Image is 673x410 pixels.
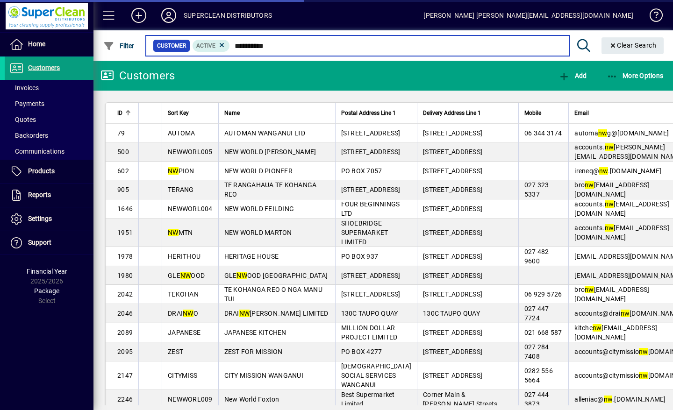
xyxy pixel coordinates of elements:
div: Name [224,108,329,118]
span: [STREET_ADDRESS] [423,148,482,156]
span: [STREET_ADDRESS] [423,229,482,236]
span: Customer [157,41,186,50]
span: [STREET_ADDRESS] [341,129,401,137]
button: Add [124,7,154,24]
span: 130C TAUPO QUAY [341,310,398,317]
span: Mobile [524,108,541,118]
span: 2246 [117,396,133,403]
span: PO BOX 7057 [341,167,382,175]
span: 1978 [117,253,133,260]
span: CITY MISSION WANGANUI [224,372,303,379]
a: Backorders [5,127,93,143]
mat-chip: Activation Status: Active [193,40,230,52]
span: ZEST [168,348,183,355]
span: Active [196,42,215,49]
span: [STREET_ADDRESS] [423,129,482,137]
span: Customers [28,64,60,71]
span: DRAI [PERSON_NAME] LIMITED [224,310,329,317]
em: nw [593,324,602,332]
span: PO BOX 937 [341,253,379,260]
span: NEW WORLD FEILDING [224,205,294,212]
span: TE RANGAHAUA TE KOHANGA REO [224,181,317,198]
span: MTN [168,229,193,236]
span: TERANG [168,186,194,193]
em: NW [236,272,247,279]
span: [STREET_ADDRESS] [423,253,482,260]
span: 905 [117,186,129,193]
span: Add [558,72,587,79]
button: Clear [601,37,664,54]
span: MILLION DOLLAR PROJECT LIMITED [341,324,398,341]
a: Settings [5,207,93,231]
span: NEWWORL005 [168,148,213,156]
span: Package [34,287,59,295]
span: FOUR BEGINNINGS LTD [341,200,400,217]
button: Filter [101,37,137,54]
span: 1646 [117,205,133,212]
span: Financial Year [27,268,67,275]
span: [STREET_ADDRESS] [423,372,482,379]
span: Reports [28,191,51,198]
span: Quotes [9,116,36,123]
span: 2089 [117,329,133,336]
div: Customers [100,68,175,83]
span: alleniac@ .[DOMAIN_NAME] [574,396,666,403]
span: Support [28,239,51,246]
span: ZEST FOR MISSION [224,348,283,355]
button: Add [556,67,589,84]
span: 1980 [117,272,133,279]
span: Communications [9,148,64,155]
span: accounts. [EMAIL_ADDRESS][DOMAIN_NAME] [574,200,669,217]
a: Home [5,33,93,56]
em: NW [168,167,179,175]
a: Quotes [5,112,93,127]
button: More Options [604,67,666,84]
span: 027 323 5337 [524,181,549,198]
span: NEWWORL009 [168,396,213,403]
span: PO BOX 4277 [341,348,382,355]
span: 027 444 3873 [524,391,549,408]
span: Clear Search [609,42,657,49]
span: 79 [117,129,125,137]
span: 0282 556 5664 [524,367,553,384]
span: Settings [28,215,52,222]
span: Corner Main & [PERSON_NAME] Streets [423,391,497,408]
span: Home [28,40,45,48]
span: 06 929 5726 [524,290,562,298]
span: [STREET_ADDRESS] [423,205,482,212]
span: [STREET_ADDRESS] [423,186,482,193]
a: Invoices [5,80,93,96]
em: nw [585,286,594,293]
span: AUTOMAN WANGANUI LTD [224,129,306,137]
span: GLE OOD [GEOGRAPHIC_DATA] [224,272,328,279]
span: NEWWORL004 [168,205,213,212]
span: Best Supermarket Limited [341,391,395,408]
span: DRAI O [168,310,198,317]
span: Name [224,108,240,118]
em: NW [180,272,191,279]
span: Email [574,108,589,118]
span: 027 447 7724 [524,305,549,322]
span: More Options [607,72,664,79]
span: 602 [117,167,129,175]
span: ID [117,108,122,118]
span: bro [EMAIL_ADDRESS][DOMAIN_NAME] [574,286,649,303]
span: SHOEBRIDGE SUPERMARKET LIMITED [341,219,388,246]
span: 500 [117,148,129,156]
span: Payments [9,100,44,107]
span: 2095 [117,348,133,355]
div: ID [117,108,133,118]
span: 1951 [117,229,133,236]
span: [STREET_ADDRESS] [423,348,482,355]
em: NW [239,310,250,317]
span: [STREET_ADDRESS] [423,167,482,175]
em: nw [585,181,594,189]
span: NEW WORLD PIONEER [224,167,293,175]
span: [STREET_ADDRESS] [423,290,482,298]
span: [STREET_ADDRESS] [423,329,482,336]
span: 021 668 587 [524,329,562,336]
span: Invoices [9,84,39,92]
span: NEW WORLD [PERSON_NAME] [224,148,316,156]
span: Filter [103,42,135,49]
span: CITYMISS [168,372,197,379]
